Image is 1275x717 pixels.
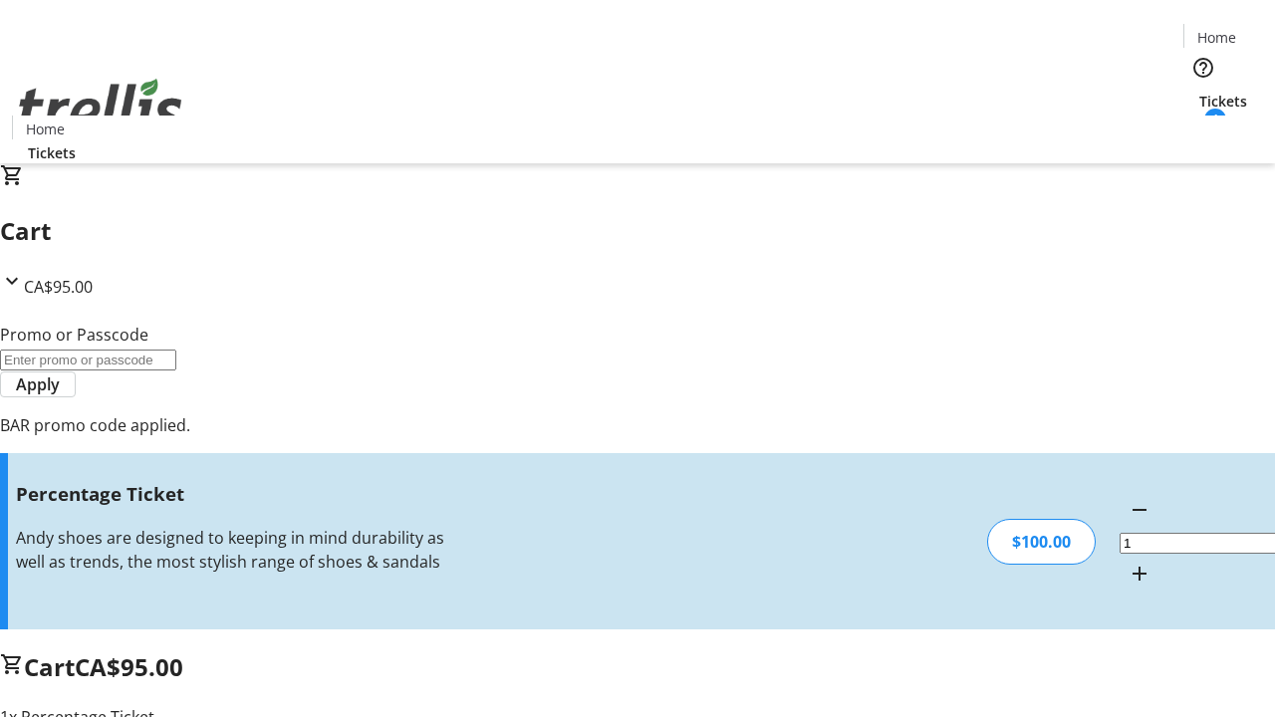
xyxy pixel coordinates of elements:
button: Decrement by one [1120,490,1159,530]
a: Tickets [12,142,92,163]
span: CA$95.00 [75,650,183,683]
span: CA$95.00 [24,276,93,298]
a: Home [1184,27,1248,48]
span: Home [1197,27,1236,48]
span: Tickets [28,142,76,163]
div: Andy shoes are designed to keeping in mind durability as well as trends, the most stylish range o... [16,526,451,574]
span: Tickets [1199,91,1247,112]
button: Increment by one [1120,554,1159,594]
span: Apply [16,372,60,396]
img: Orient E2E Organization fhlrt2G9Lx's Logo [12,57,189,156]
a: Home [13,119,77,139]
button: Help [1183,48,1223,88]
button: Cart [1183,112,1223,151]
div: $100.00 [987,519,1096,565]
a: Tickets [1183,91,1263,112]
h3: Percentage Ticket [16,480,451,508]
span: Home [26,119,65,139]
